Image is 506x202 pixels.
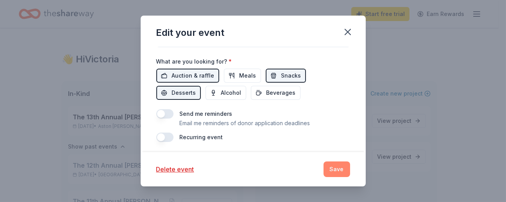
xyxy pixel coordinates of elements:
[251,86,300,100] button: Beverages
[281,71,301,80] span: Snacks
[266,88,296,97] span: Beverages
[156,27,225,39] div: Edit your event
[206,86,246,100] button: Alcohol
[240,71,256,80] span: Meals
[172,88,196,97] span: Desserts
[180,119,310,128] p: Email me reminders of donor application deadlines
[266,69,306,83] button: Snacks
[180,134,223,140] label: Recurring event
[156,165,194,174] button: Delete event
[156,86,201,100] button: Desserts
[324,161,350,177] button: Save
[180,110,232,117] label: Send me reminders
[156,58,232,66] label: What are you looking for?
[224,69,261,83] button: Meals
[221,88,241,97] span: Alcohol
[172,71,215,80] span: Auction & raffle
[156,69,219,83] button: Auction & raffle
